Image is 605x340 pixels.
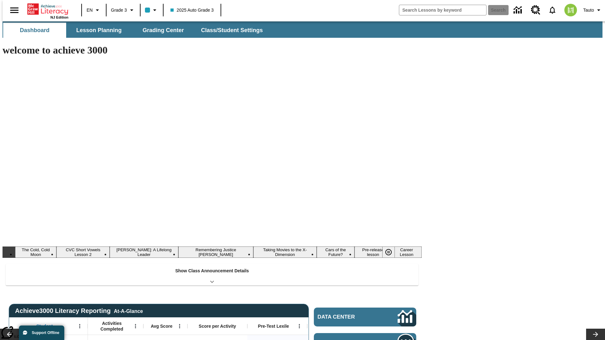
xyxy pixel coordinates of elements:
[354,246,391,258] button: Slide 7 Pre-release lesson
[178,246,253,258] button: Slide 4 Remembering Justice O'Connor
[510,2,527,19] a: Data Center
[253,246,317,258] button: Slide 5 Taking Movies to the X-Dimension
[108,4,138,16] button: Grade: Grade 3, Select a grade
[84,4,104,16] button: Language: EN, Select a language
[19,326,64,340] button: Support Offline
[295,321,304,331] button: Open Menu
[3,44,422,56] h1: welcome to achieve 3000
[114,307,143,314] div: At-A-Glance
[3,21,602,38] div: SubNavbar
[527,2,544,19] a: Resource Center, Will open in new tab
[151,323,172,329] span: Avg Score
[87,7,93,14] span: EN
[32,331,59,335] span: Support Offline
[110,246,178,258] button: Slide 3 Dianne Feinstein: A Lifelong Leader
[6,264,418,286] div: Show Class Announcement Details
[75,321,84,331] button: Open Menu
[111,7,127,14] span: Grade 3
[317,246,355,258] button: Slide 6 Cars of the Future?
[50,15,68,19] span: NJ Edition
[583,7,594,14] span: Tauto
[561,2,581,18] button: Select a new avatar
[382,246,401,258] div: Pause
[142,4,161,16] button: Class color is light blue. Change class color
[544,2,561,18] a: Notifications
[15,246,56,258] button: Slide 1 The Cold, Cold Moon
[15,307,143,314] span: Achieve3000 Literacy Reporting
[196,23,268,38] button: Class/Student Settings
[258,323,289,329] span: Pre-Test Lexile
[67,23,130,38] button: Lesson Planning
[586,329,605,340] button: Lesson carousel, Next
[175,268,249,274] p: Show Class Announcement Details
[399,5,486,15] input: search field
[131,321,140,331] button: Open Menu
[392,246,422,258] button: Slide 8 Career Lesson
[175,321,184,331] button: Open Menu
[199,323,236,329] span: Score per Activity
[581,4,605,16] button: Profile/Settings
[564,4,577,16] img: avatar image
[36,323,53,329] span: Student
[56,246,110,258] button: Slide 2 CVC Short Vowels Lesson 2
[314,308,416,326] a: Data Center
[27,2,68,19] div: Home
[3,23,268,38] div: SubNavbar
[5,1,24,20] button: Open side menu
[170,7,214,14] span: 2025 Auto Grade 3
[382,246,395,258] button: Pause
[318,314,377,320] span: Data Center
[27,3,68,15] a: Home
[3,23,66,38] button: Dashboard
[132,23,195,38] button: Grading Center
[91,320,133,332] span: Activities Completed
